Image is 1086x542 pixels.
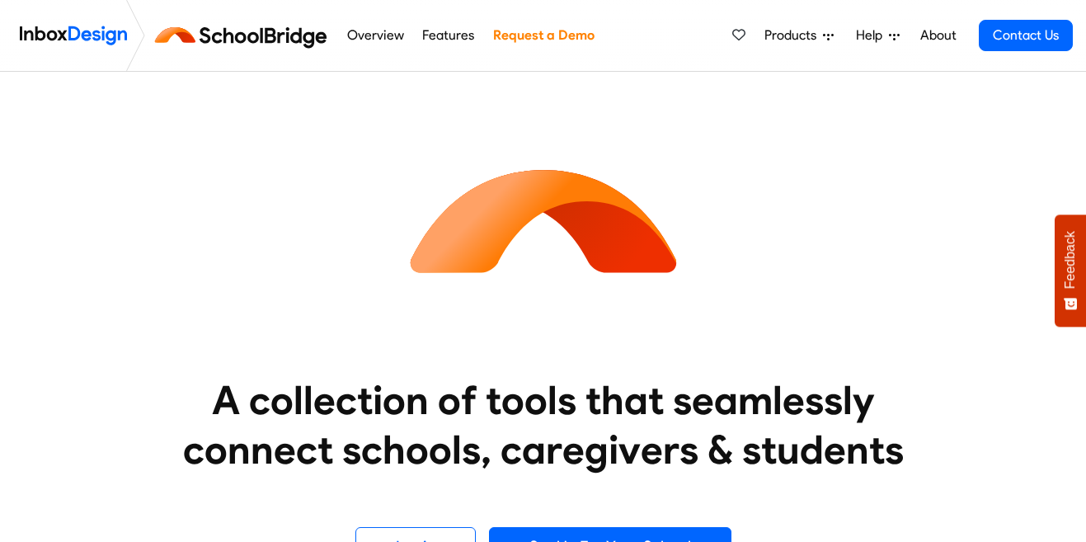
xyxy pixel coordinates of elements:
a: Help [849,19,906,52]
heading: A collection of tools that seamlessly connect schools, caregivers & students [152,375,935,474]
a: Features [418,19,479,52]
a: Request a Demo [488,19,599,52]
span: Help [856,26,889,45]
a: About [915,19,961,52]
img: icon_schoolbridge.svg [395,72,692,369]
span: Products [764,26,823,45]
a: Contact Us [979,20,1073,51]
button: Feedback - Show survey [1055,214,1086,327]
a: Products [758,19,840,52]
span: Feedback [1063,231,1078,289]
a: Overview [342,19,408,52]
img: schoolbridge logo [152,16,337,55]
